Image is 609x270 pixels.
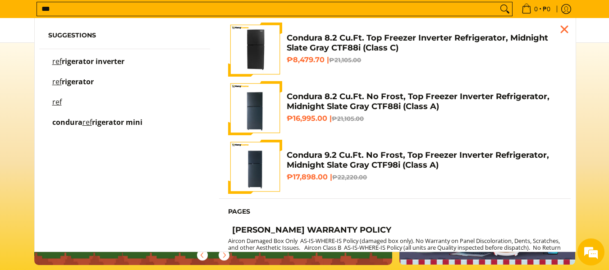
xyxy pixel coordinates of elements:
del: ₱21,105.00 [332,115,364,122]
p: ref [52,99,62,114]
h4: [PERSON_NAME] WARRANTY POLICY [232,225,391,235]
p: condura refrigerator mini [52,119,142,135]
img: Condura 8.2 Cu.Ft. No Frost, Top Freezer Inverter Refrigerator, Midnight Slate Gray CTF88i (Class A) [228,81,282,135]
img: Condura 8.2 Cu.Ft. Top Freezer Inverter Refrigerator, Midnight Slate Gray CTF88i (Class C) [228,23,282,77]
span: rigerator inverter [62,56,124,66]
button: Search [498,2,512,16]
h4: Condura 8.2 Cu.Ft. Top Freezer Inverter Refrigerator, Midnight Slate Gray CTF88i (Class C) [287,33,562,53]
h6: Pages [228,208,562,216]
button: Previous [192,245,212,265]
span: condura [52,117,82,127]
textarea: Type your message and hit 'Enter' [5,177,172,208]
mark: ref [82,117,92,127]
div: Chat with us now [47,50,151,62]
span: 0 [533,6,539,12]
a: condura refrigerator mini [48,119,201,135]
a: refrigerator inverter [48,58,201,74]
h4: Condura 9.2 Cu.Ft. No Frost, Top Freezer Inverter Refrigerator, Midnight Slate Gray CTF98i (Class A) [287,150,562,170]
a: refrigerator [48,78,201,94]
mark: ref [52,56,62,66]
a: Condura 8.2 Cu.Ft. Top Freezer Inverter Refrigerator, Midnight Slate Gray CTF88i (Class C) Condur... [228,23,562,77]
span: • [519,4,553,14]
mark: ref [52,77,62,87]
button: Next [214,245,234,265]
p: refrigerator inverter [52,58,124,74]
h6: ₱8,479.70 | [287,55,562,64]
img: Condura 9.2 Cu.Ft. No Frost, Top Freezer Inverter Refrigerator, Midnight Slate Gray CTF98i (Class A) [228,140,282,194]
span: rigerator mini [92,117,142,127]
h6: ₱17,898.00 | [287,173,562,182]
span: We're online! [52,79,124,170]
del: ₱22,220.00 [332,174,367,181]
h6: ₱16,995.00 | [287,114,562,123]
del: ₱21,105.00 [329,56,361,64]
div: Close pop up [558,23,571,36]
small: Aircon Damaged Box Only AS-IS-WHERE-IS Policy (damaged box only). No Warranty on Panel Discolorat... [228,237,561,258]
mark: ref [52,97,62,107]
div: Minimize live chat window [148,5,169,26]
a: ref [48,99,201,114]
p: refrigerator [52,78,94,94]
span: rigerator [62,77,94,87]
h6: Suggestions [48,32,201,40]
a: [PERSON_NAME] WARRANTY POLICY [228,225,562,238]
a: Condura 9.2 Cu.Ft. No Frost, Top Freezer Inverter Refrigerator, Midnight Slate Gray CTF98i (Class... [228,140,562,194]
a: Condura 8.2 Cu.Ft. No Frost, Top Freezer Inverter Refrigerator, Midnight Slate Gray CTF88i (Class... [228,81,562,135]
span: ₱0 [541,6,552,12]
h4: Condura 8.2 Cu.Ft. No Frost, Top Freezer Inverter Refrigerator, Midnight Slate Gray CTF88i (Class A) [287,92,562,112]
